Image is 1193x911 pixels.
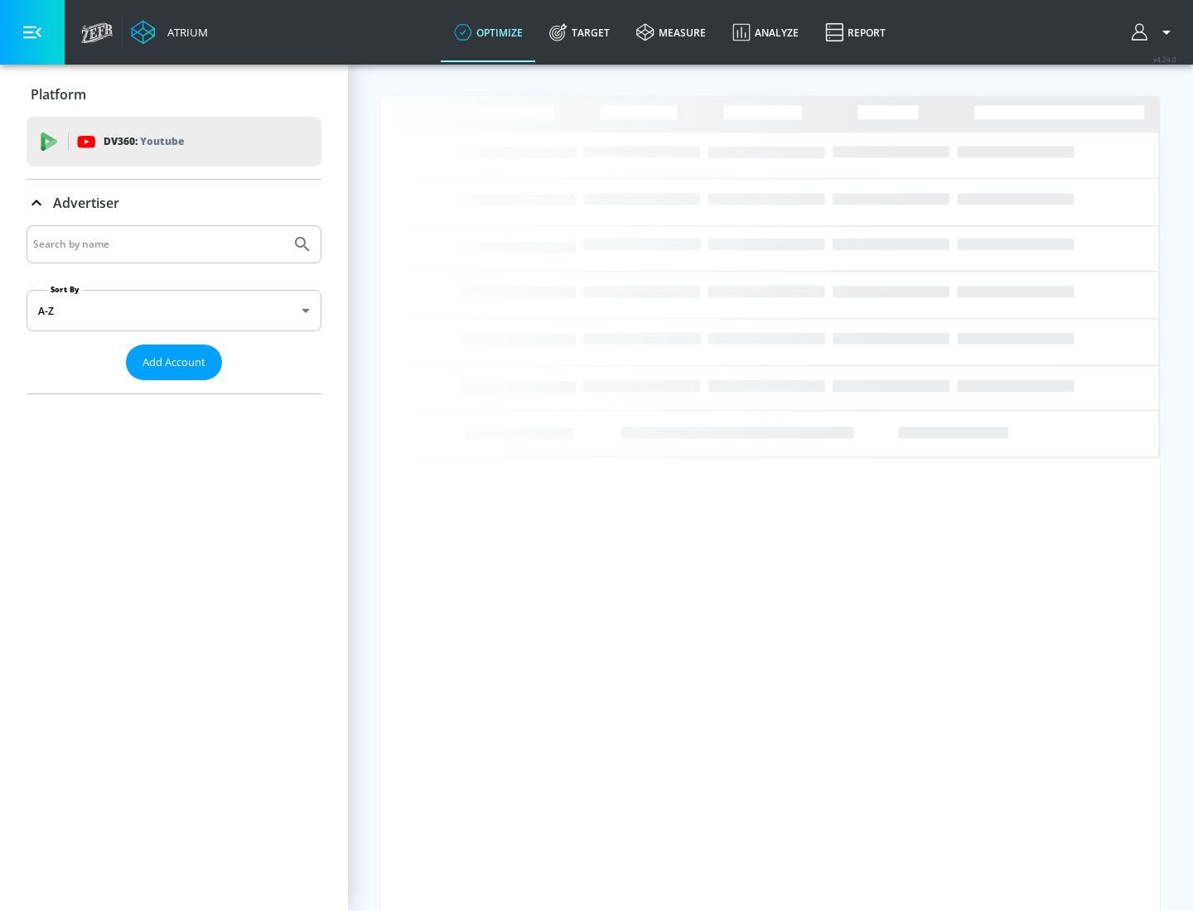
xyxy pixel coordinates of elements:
[33,234,284,255] input: Search by name
[27,71,321,118] div: Platform
[31,85,86,104] p: Platform
[140,133,184,150] p: Youtube
[623,2,719,62] a: measure
[131,20,208,45] a: Atrium
[441,2,536,62] a: optimize
[27,290,321,331] div: A-Z
[719,2,812,62] a: Analyze
[161,25,208,40] div: Atrium
[27,180,321,226] div: Advertiser
[27,380,321,393] nav: list of Advertiser
[1153,55,1176,64] span: v 4.24.0
[47,284,83,295] label: Sort By
[27,225,321,393] div: Advertiser
[142,353,205,372] span: Add Account
[536,2,623,62] a: Target
[104,133,184,151] p: DV360:
[812,2,899,62] a: Report
[53,194,119,212] p: Advertiser
[126,345,222,380] button: Add Account
[27,117,321,166] div: DV360: Youtube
